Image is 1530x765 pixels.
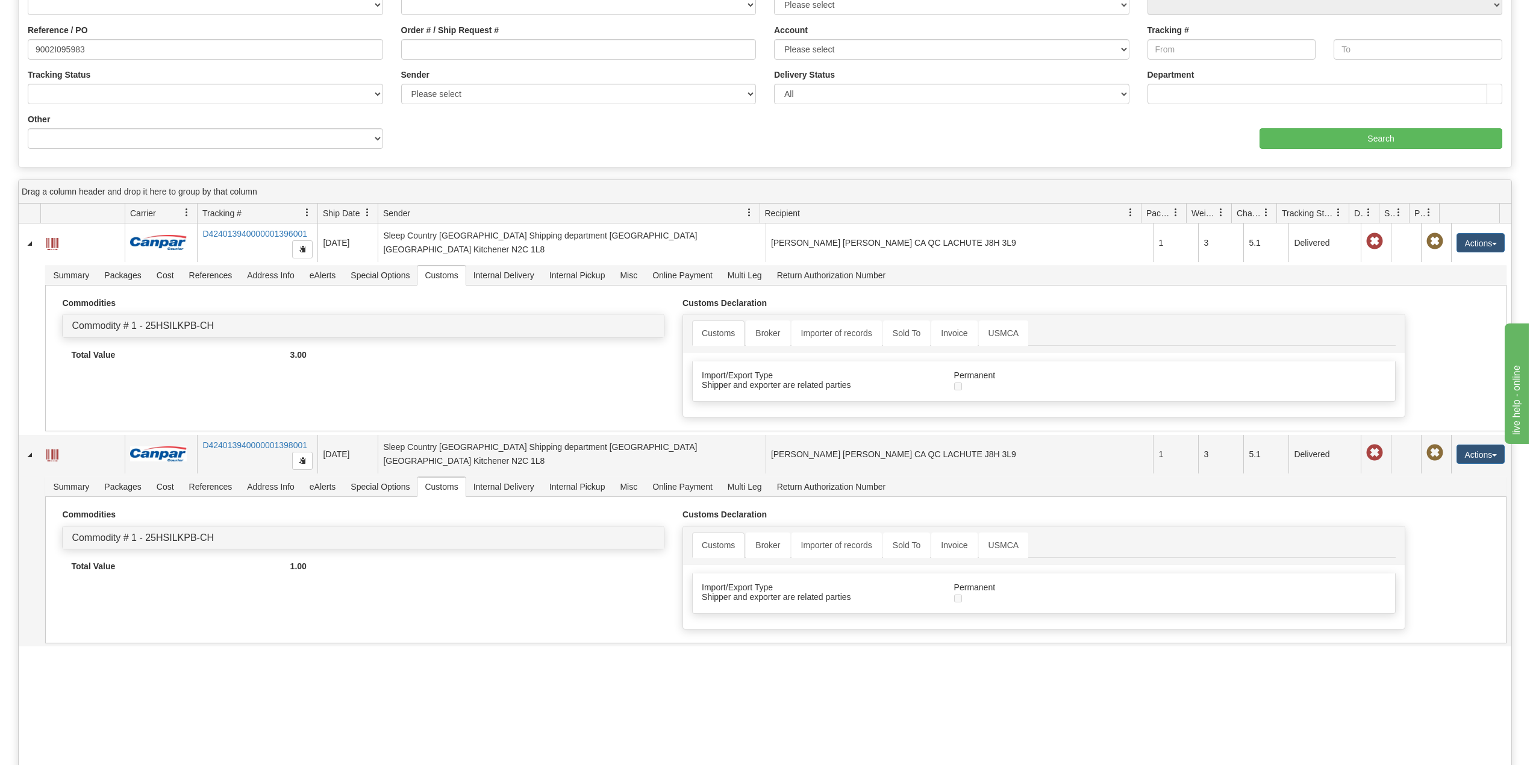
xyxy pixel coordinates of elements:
[1153,435,1198,473] td: 1
[1153,223,1198,262] td: 1
[1282,207,1334,219] span: Tracking Status
[766,223,1154,262] td: [PERSON_NAME] [PERSON_NAME] CA QC LACHUTE J8H 3L9
[945,582,1256,592] div: Permanent
[979,532,1029,558] a: USMCA
[1120,202,1141,223] a: Recipient filter column settings
[1260,128,1502,149] input: Search
[1256,202,1276,223] a: Charge filter column settings
[466,266,542,285] span: Internal Delivery
[613,266,645,285] span: Misc
[770,266,893,285] span: Return Authorization Number
[240,477,302,496] span: Address Info
[46,266,96,285] span: Summary
[645,477,720,496] span: Online Payment
[62,510,116,519] strong: Commodities
[317,223,378,262] td: [DATE]
[1146,207,1172,219] span: Packages
[302,477,343,496] span: eAlerts
[302,266,343,285] span: eAlerts
[1426,233,1443,250] span: Pickup Not Assigned
[693,582,945,592] div: Import/Export Type
[1211,202,1231,223] a: Weight filter column settings
[72,320,214,331] a: Commodity # 1 - 25HSILKPB-CH
[739,202,760,223] a: Sender filter column settings
[182,477,240,496] span: References
[417,477,465,496] span: Customs
[1388,202,1409,223] a: Shipment Issues filter column settings
[1198,223,1243,262] td: 3
[931,532,977,558] a: Invoice
[682,510,767,519] strong: Customs Declaration
[317,435,378,473] td: [DATE]
[1354,207,1364,219] span: Delivery Status
[71,561,115,571] strong: Total Value
[71,350,115,360] strong: Total Value
[979,320,1029,346] a: USMCA
[792,320,882,346] a: Importer of records
[46,444,58,463] a: Label
[1147,39,1316,60] input: From
[1191,207,1217,219] span: Weight
[1419,202,1439,223] a: Pickup Status filter column settings
[46,477,96,496] span: Summary
[378,435,766,473] td: Sleep Country [GEOGRAPHIC_DATA] Shipping department [GEOGRAPHIC_DATA] [GEOGRAPHIC_DATA] Kitchener...
[1147,24,1189,36] label: Tracking #
[297,202,317,223] a: Tracking # filter column settings
[746,320,790,346] a: Broker
[1288,223,1361,262] td: Delivered
[130,446,187,461] img: 14 - Canpar
[176,202,197,223] a: Carrier filter column settings
[323,207,360,219] span: Ship Date
[613,477,645,496] span: Misc
[417,266,465,285] span: Customs
[130,207,156,219] span: Carrier
[97,477,148,496] span: Packages
[1414,207,1425,219] span: Pickup Status
[72,532,214,543] a: Commodity # 1 - 25HSILKPB-CH
[466,477,542,496] span: Internal Delivery
[542,266,613,285] span: Internal Pickup
[202,229,307,239] a: D424013940000001396001
[542,477,613,496] span: Internal Pickup
[1243,435,1288,473] td: 5.1
[693,592,945,602] div: Shipper and exporter are related parties
[765,207,800,219] span: Recipient
[28,69,90,81] label: Tracking Status
[290,561,307,571] strong: 1.00
[770,477,893,496] span: Return Authorization Number
[693,380,945,390] div: Shipper and exporter are related parties
[1426,445,1443,461] span: Pickup Not Assigned
[1237,207,1262,219] span: Charge
[19,180,1511,204] div: grid grouping header
[378,223,766,262] td: Sleep Country [GEOGRAPHIC_DATA] Shipping department [GEOGRAPHIC_DATA] [GEOGRAPHIC_DATA] Kitchener...
[693,370,945,380] div: Import/Export Type
[149,477,181,496] span: Cost
[1366,233,1383,250] span: Late
[645,266,720,285] span: Online Payment
[1328,202,1349,223] a: Tracking Status filter column settings
[931,320,977,346] a: Invoice
[97,266,148,285] span: Packages
[720,266,769,285] span: Multi Leg
[766,435,1154,473] td: [PERSON_NAME] [PERSON_NAME] CA QC LACHUTE J8H 3L9
[23,449,36,461] a: Collapse
[692,320,745,346] a: Customs
[1243,223,1288,262] td: 5.1
[1334,39,1502,60] input: To
[1198,435,1243,473] td: 3
[383,207,410,219] span: Sender
[945,370,1256,380] div: Permanent
[343,477,417,496] span: Special Options
[240,266,302,285] span: Address Info
[1147,69,1194,81] label: Department
[46,233,58,252] a: Label
[290,350,307,360] strong: 3.00
[746,532,790,558] a: Broker
[1166,202,1186,223] a: Packages filter column settings
[343,266,417,285] span: Special Options
[883,320,930,346] a: Sold To
[357,202,378,223] a: Ship Date filter column settings
[130,235,187,250] img: 14 - Canpar
[1502,321,1529,444] iframe: chat widget
[1366,445,1383,461] span: Late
